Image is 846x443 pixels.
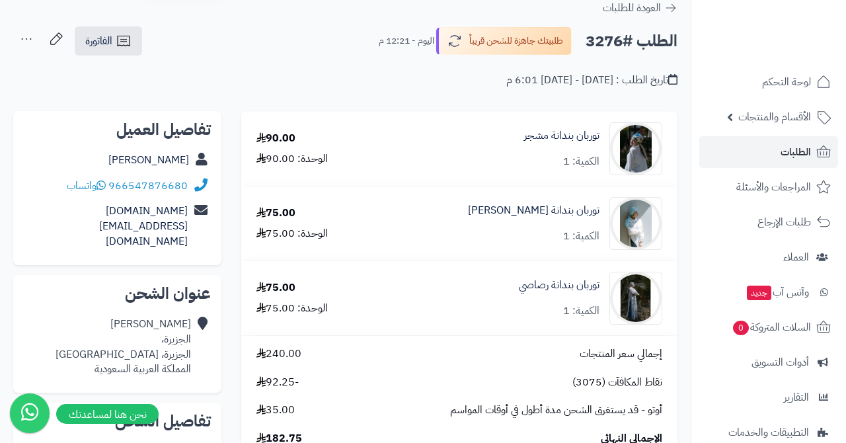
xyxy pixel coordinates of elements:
[746,283,809,302] span: وآتس آب
[781,143,811,161] span: الطلبات
[610,272,662,325] img: 1755206274-_DSC2622-90x90.jpg
[610,122,662,175] img: 1755205788-_DSC2336-90x90.jpg
[256,403,295,418] span: 35.00
[56,317,191,377] div: [PERSON_NAME] الجزيرة، الجزيرة، [GEOGRAPHIC_DATA] المملكة العربية السعودية
[108,152,189,168] a: [PERSON_NAME]
[75,26,142,56] a: الفاتورة
[699,136,838,168] a: الطلبات
[756,36,833,63] img: logo-2.png
[699,382,838,413] a: التقارير
[784,388,809,407] span: التقارير
[762,73,811,91] span: لوحة التحكم
[699,276,838,308] a: وآتس آبجديد
[256,206,295,221] div: 75.00
[783,248,809,266] span: العملاء
[256,226,328,241] div: الوحدة: 75.00
[757,213,811,231] span: طلبات الإرجاع
[699,206,838,238] a: طلبات الإرجاع
[586,28,677,55] h2: الطلب #3276
[24,413,211,429] h2: تفاصيل الشحن
[751,353,809,372] span: أدوات التسويق
[24,286,211,302] h2: عنوان الشحن
[732,318,811,337] span: السلات المتروكة
[85,33,112,49] span: الفاتورة
[699,311,838,343] a: السلات المتروكة0
[67,178,106,194] a: واتساب
[738,108,811,126] span: الأقسام والمنتجات
[256,280,295,296] div: 75.00
[24,122,211,138] h2: تفاصيل العميل
[736,178,811,196] span: المراجعات والأسئلة
[450,403,662,418] span: أوتو - قد يستغرق الشحن مدة أطول في أوقات المواسم
[468,203,599,218] a: توربان بندانة [PERSON_NAME]
[563,229,599,244] div: الكمية: 1
[572,375,662,390] span: نقاط المكافآت (3075)
[379,34,434,48] small: اليوم - 12:21 م
[699,241,838,273] a: العملاء
[733,321,749,335] span: 0
[256,151,328,167] div: الوحدة: 90.00
[580,346,662,362] span: إجمالي سعر المنتجات
[524,128,599,143] a: توربان بندانة مشجر
[563,303,599,319] div: الكمية: 1
[563,154,599,169] div: الكمية: 1
[747,286,771,300] span: جديد
[699,66,838,98] a: لوحة التحكم
[108,178,188,194] a: 966547876680
[519,278,599,293] a: توربان بندانة رصاصي
[256,301,328,316] div: الوحدة: 75.00
[506,73,677,88] div: تاريخ الطلب : [DATE] - [DATE] 6:01 م
[436,27,572,55] button: طلبيتك جاهزة للشحن قريباً
[256,346,301,362] span: 240.00
[610,197,662,250] img: 1755205991-_DSC2780-90x90.jpg
[699,346,838,378] a: أدوات التسويق
[728,423,809,442] span: التطبيقات والخدمات
[256,375,299,390] span: -92.25
[256,131,295,146] div: 90.00
[699,171,838,203] a: المراجعات والأسئلة
[99,203,188,249] a: [DOMAIN_NAME][EMAIL_ADDRESS][DOMAIN_NAME]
